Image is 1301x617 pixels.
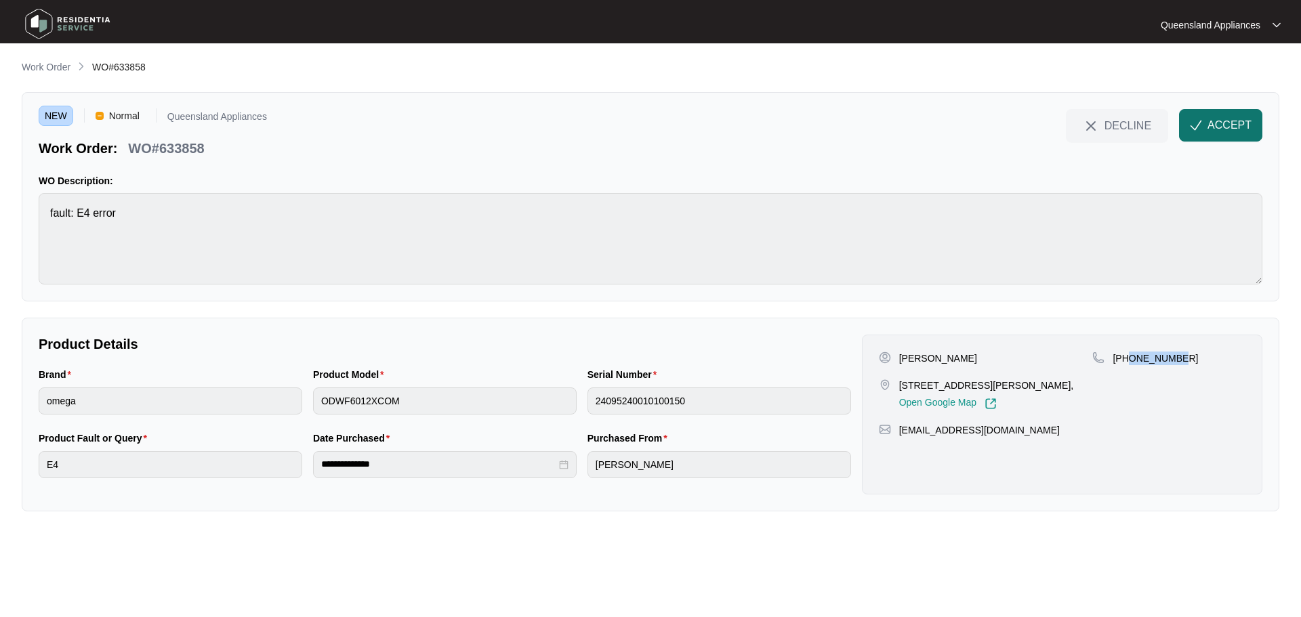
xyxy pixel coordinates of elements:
input: Product Fault or Query [39,451,302,478]
p: [STREET_ADDRESS][PERSON_NAME], [899,379,1074,392]
img: user-pin [879,352,891,364]
input: Product Model [313,387,577,414]
p: Product Details [39,335,851,354]
span: NEW [39,106,73,126]
input: Brand [39,387,302,414]
p: [EMAIL_ADDRESS][DOMAIN_NAME] [899,423,1060,437]
input: Purchased From [587,451,851,478]
label: Brand [39,368,77,381]
label: Serial Number [587,368,662,381]
img: map-pin [879,423,891,435]
img: close-Icon [1083,118,1099,134]
a: Open Google Map [899,398,997,410]
p: Work Order [22,60,70,74]
span: Normal [104,106,145,126]
img: Link-External [985,398,997,410]
button: close-IconDECLINE [1066,109,1168,142]
p: WO Description: [39,174,1262,188]
img: map-pin [879,379,891,391]
input: Serial Number [587,387,851,414]
a: Work Order [19,60,73,75]
label: Date Purchased [313,431,395,445]
p: WO#633858 [128,139,204,158]
img: residentia service logo [20,3,115,44]
p: Queensland Appliances [167,112,267,126]
span: DECLINE [1104,118,1151,133]
p: Queensland Appliances [1161,18,1260,32]
button: check-IconACCEPT [1179,109,1262,142]
span: WO#633858 [92,62,146,72]
img: Vercel Logo [96,112,104,120]
img: dropdown arrow [1273,22,1281,28]
p: [PERSON_NAME] [899,352,977,365]
p: [PHONE_NUMBER] [1113,352,1198,365]
label: Purchased From [587,431,673,445]
img: chevron-right [76,61,87,72]
p: Work Order: [39,139,117,158]
span: ACCEPT [1207,117,1252,133]
label: Product Fault or Query [39,431,152,445]
textarea: fault: E4 error [39,193,1262,284]
img: map-pin [1092,352,1104,364]
input: Date Purchased [321,457,556,471]
img: check-Icon [1190,119,1202,131]
label: Product Model [313,368,390,381]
